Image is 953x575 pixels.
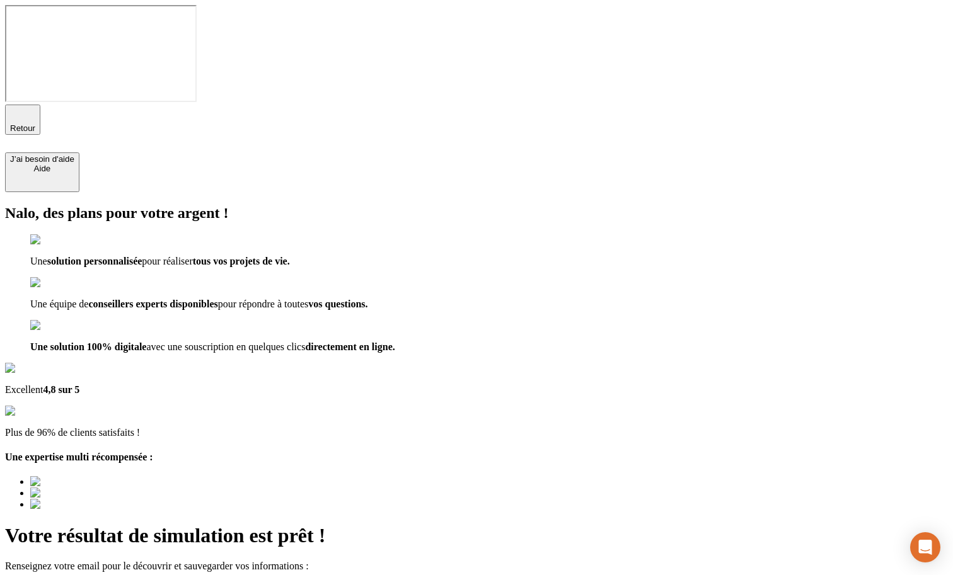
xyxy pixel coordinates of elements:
[5,406,67,417] img: reviews stars
[5,152,79,192] button: J’ai besoin d'aideAide
[30,299,88,309] span: Une équipe de
[5,384,43,395] span: Excellent
[10,164,74,173] div: Aide
[5,561,948,572] p: Renseignez votre email pour le découvrir et sauvegarder vos informations :
[30,499,147,510] img: Best savings advice award
[10,154,74,164] div: J’ai besoin d'aide
[30,234,84,246] img: checkmark
[30,256,47,266] span: Une
[30,277,84,288] img: checkmark
[910,532,940,562] div: Open Intercom Messenger
[193,256,290,266] span: tous vos projets de vie.
[146,341,305,352] span: avec une souscription en quelques clics
[308,299,367,309] span: vos questions.
[5,524,948,547] h1: Votre résultat de simulation est prêt !
[5,452,948,463] h4: Une expertise multi récompensée :
[142,256,192,266] span: pour réaliser
[218,299,309,309] span: pour répondre à toutes
[43,384,79,395] span: 4,8 sur 5
[10,123,35,133] span: Retour
[5,105,40,135] button: Retour
[5,427,948,438] p: Plus de 96% de clients satisfaits !
[47,256,142,266] span: solution personnalisée
[5,205,948,222] h2: Nalo, des plans pour votre argent !
[30,341,146,352] span: Une solution 100% digitale
[88,299,217,309] span: conseillers experts disponibles
[305,341,395,352] span: directement en ligne.
[30,320,84,331] img: checkmark
[30,487,147,499] img: Best savings advice award
[30,476,147,487] img: Best savings advice award
[5,363,78,374] img: Google Review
